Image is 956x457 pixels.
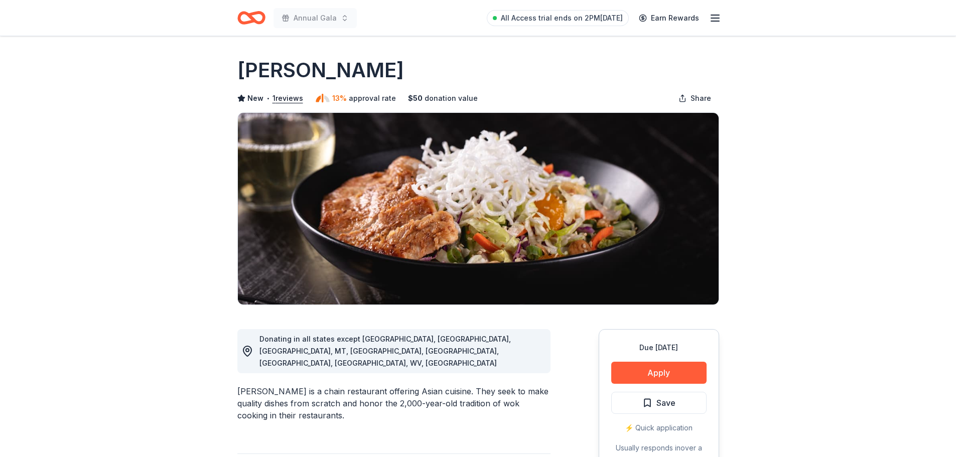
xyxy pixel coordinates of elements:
button: 1reviews [272,92,303,104]
span: New [247,92,263,104]
span: donation value [425,92,478,104]
span: Donating in all states except [GEOGRAPHIC_DATA], [GEOGRAPHIC_DATA], [GEOGRAPHIC_DATA], MT, [GEOGR... [259,335,511,367]
a: Home [237,6,265,30]
span: Annual Gala [294,12,337,24]
span: $ 50 [408,92,423,104]
span: All Access trial ends on 2PM[DATE] [501,12,623,24]
button: Share [670,88,719,108]
span: • [266,94,269,102]
a: All Access trial ends on 2PM[DATE] [487,10,629,26]
span: approval rate [349,92,396,104]
button: Apply [611,362,707,384]
button: Save [611,392,707,414]
div: ⚡️ Quick application [611,422,707,434]
img: Image for P.F. Chang's [238,113,719,304]
div: Due [DATE] [611,342,707,354]
span: Share [691,92,711,104]
span: Save [656,396,675,409]
span: 13% [332,92,347,104]
a: Earn Rewards [633,9,705,27]
button: Annual Gala [274,8,357,28]
div: [PERSON_NAME] is a chain restaurant offering Asian cuisine. They seek to make quality dishes from... [237,385,551,421]
h1: [PERSON_NAME] [237,56,404,84]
